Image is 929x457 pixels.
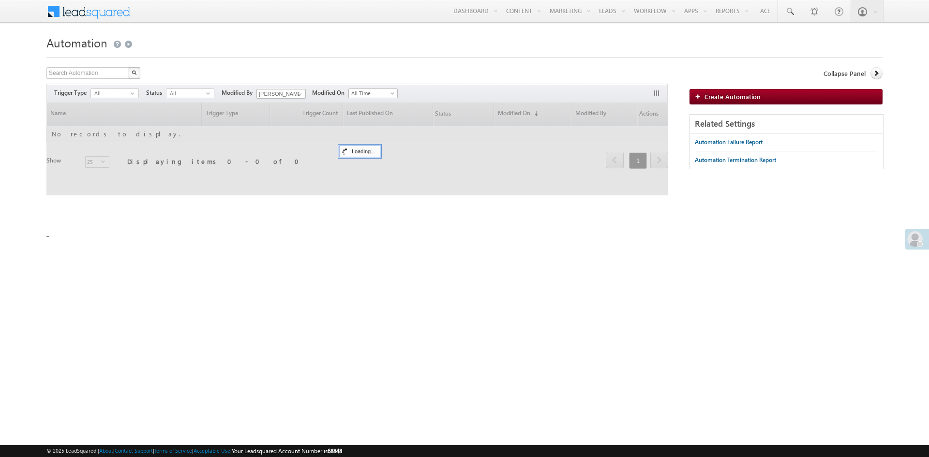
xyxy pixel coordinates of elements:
span: Status [146,88,166,97]
span: Automation [46,35,107,50]
a: Acceptable Use [194,447,230,454]
span: All [91,89,131,98]
span: All [166,89,206,98]
span: select [131,91,138,95]
span: All Time [349,89,395,98]
img: Search [132,70,136,75]
span: select [206,91,214,95]
input: Type to Search [256,89,306,99]
div: Automation Failure Report [695,138,763,147]
span: Trigger Type [54,88,90,97]
span: Create Automation [704,92,761,101]
a: Show All Items [293,89,305,99]
span: Collapse Panel [824,69,866,78]
span: Modified On [312,88,348,97]
a: Automation Failure Report [695,133,763,151]
img: add_icon.png [695,93,704,99]
span: Modified By [222,88,256,97]
div: Loading... [339,146,380,157]
span: 68848 [328,447,342,455]
div: Automation Termination Report [695,156,776,164]
a: Automation Termination Report [695,151,776,169]
a: About [99,447,113,454]
a: Terms of Service [154,447,192,454]
div: Related Settings [690,115,883,133]
div: _ [46,32,883,274]
a: Contact Support [115,447,153,454]
a: All Time [348,88,398,98]
span: © 2025 LeadSquared | | | | | [46,446,342,456]
span: Your Leadsquared Account Number is [232,447,342,455]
